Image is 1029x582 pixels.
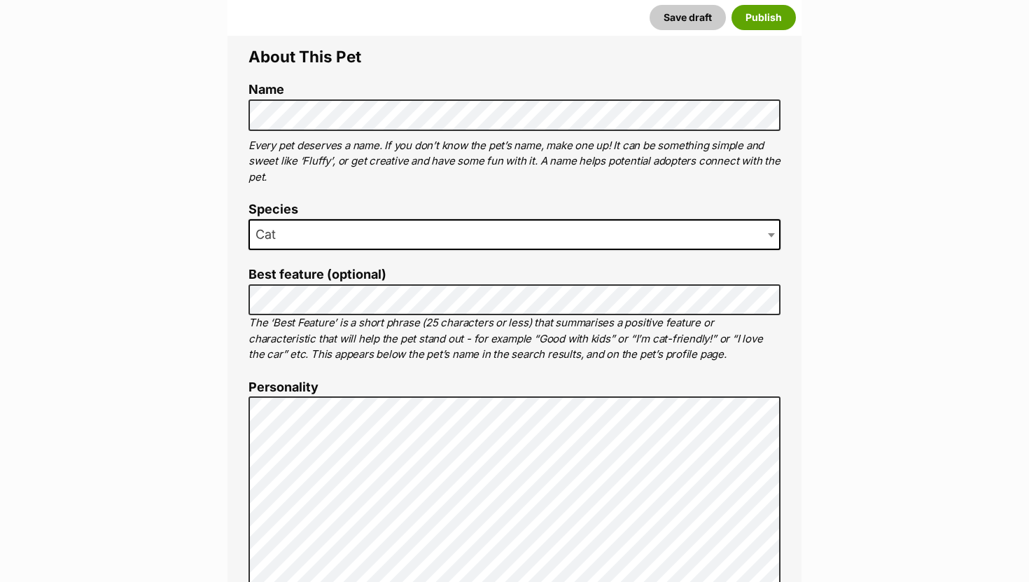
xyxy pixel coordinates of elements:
span: Cat [250,225,290,244]
label: Species [248,202,780,217]
label: Best feature (optional) [248,268,780,282]
button: Save draft [650,5,726,30]
span: Cat [248,219,780,250]
p: Every pet deserves a name. If you don’t know the pet’s name, make one up! It can be something sim... [248,138,780,186]
button: Publish [731,5,796,30]
span: About This Pet [248,47,361,66]
label: Personality [248,380,780,395]
label: Name [248,83,780,97]
p: The ‘Best Feature’ is a short phrase (25 characters or less) that summarises a positive feature o... [248,315,780,363]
